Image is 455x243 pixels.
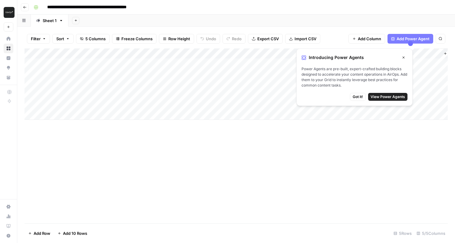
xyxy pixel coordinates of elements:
button: Import CSV [285,34,320,44]
button: Help + Support [4,231,13,241]
a: Sheet 1 [31,15,68,27]
a: Browse [4,44,13,53]
button: Redo [223,34,246,44]
button: Add Row [25,228,54,238]
div: Introducing Power Agents [302,54,407,61]
a: Usage [4,212,13,221]
span: 5 Columns [85,36,106,42]
span: Sort [56,36,64,42]
a: Insights [4,53,13,63]
button: Filter [27,34,50,44]
span: Add Power Agent [397,36,430,42]
div: 5 Rows [391,228,414,238]
img: Klaviyo Logo [4,7,15,18]
span: Redo [232,36,242,42]
span: Power Agents are pre-built, expert-crafted building blocks designed to accelerate your content op... [302,66,407,88]
div: 5/5 Columns [414,228,448,238]
a: Settings [4,202,13,212]
a: Learning Hub [4,221,13,231]
button: Add 10 Rows [54,228,91,238]
div: Sheet 1 [43,18,57,24]
button: Add Power Agent [387,34,433,44]
button: Freeze Columns [112,34,157,44]
span: Got it! [353,94,363,100]
button: View Power Agents [368,93,407,101]
span: Import CSV [295,36,316,42]
button: 5 Columns [76,34,110,44]
button: Export CSV [248,34,283,44]
button: Undo [196,34,220,44]
span: Export CSV [257,36,279,42]
button: Workspace: Klaviyo [4,5,13,20]
a: Home [4,34,13,44]
span: Add Column [358,36,381,42]
button: Got it! [350,93,366,101]
span: Add 10 Rows [63,230,87,236]
button: Sort [52,34,74,44]
a: Opportunities [4,63,13,73]
span: View Power Agents [371,94,405,100]
span: Filter [31,36,41,42]
button: Add Column [348,34,385,44]
span: Add Row [34,230,50,236]
span: Undo [206,36,216,42]
span: Freeze Columns [121,36,153,42]
span: Row Height [168,36,190,42]
button: Row Height [159,34,194,44]
a: Your Data [4,73,13,82]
